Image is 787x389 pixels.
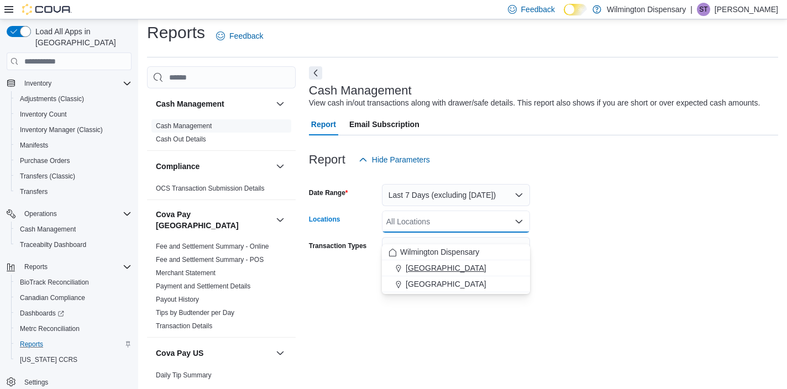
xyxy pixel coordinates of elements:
a: Traceabilty Dashboard [15,238,91,251]
span: Manifests [15,139,132,152]
span: Dashboards [15,307,132,320]
button: Cova Pay [GEOGRAPHIC_DATA] [274,213,287,227]
span: Settings [24,378,48,387]
button: Transfers [11,184,136,199]
button: Operations [2,206,136,222]
span: Washington CCRS [15,353,132,366]
button: BioTrack Reconciliation [11,275,136,290]
a: Inventory Count [15,108,71,121]
div: Sydney Taylor [697,3,710,16]
span: Cash Management [20,225,76,234]
button: Reports [20,260,52,274]
h1: Reports [147,22,205,44]
button: Compliance [156,161,271,172]
a: Adjustments (Classic) [15,92,88,106]
button: Traceabilty Dashboard [11,237,136,253]
a: Fee and Settlement Summary - POS [156,256,264,264]
button: Manifests [11,138,136,153]
button: Cash Management [274,97,287,111]
a: Transfers (Classic) [15,170,80,183]
div: Cash Management [147,119,296,150]
p: | [690,3,692,16]
div: Compliance [147,182,296,199]
a: Cash Management [15,223,80,236]
button: [US_STATE] CCRS [11,352,136,367]
button: Inventory Count [11,107,136,122]
span: Operations [20,207,132,220]
div: View cash in/out transactions along with drawer/safe details. This report also shows if you are s... [309,97,760,109]
span: Transfers (Classic) [20,172,75,181]
a: Payout History [156,296,199,303]
a: Purchase Orders [15,154,75,167]
a: Canadian Compliance [15,291,90,304]
button: Next [309,66,322,80]
a: Manifests [15,139,53,152]
button: Operations [20,207,61,220]
button: Cova Pay [GEOGRAPHIC_DATA] [156,209,271,231]
button: Compliance [274,160,287,173]
span: Inventory [24,79,51,88]
button: Reports [11,337,136,352]
button: Inventory [20,77,56,90]
a: Transfers [15,185,52,198]
span: Wilmington Dispensary [400,246,479,257]
h3: Report [309,153,345,166]
a: Reports [15,338,48,351]
button: Hide Parameters [354,149,434,171]
span: Merchant Statement [156,269,216,277]
a: Settings [20,376,53,389]
span: Fee and Settlement Summary - POS [156,255,264,264]
span: Inventory Manager (Classic) [15,123,132,136]
span: Transfers [20,187,48,196]
a: Metrc Reconciliation [15,322,84,335]
button: Transfers (Classic) [11,169,136,184]
div: Choose from the following options [382,244,530,292]
span: Adjustments (Classic) [15,92,132,106]
a: Tips by Budtender per Day [156,309,234,317]
span: Reports [15,338,132,351]
span: Load All Apps in [GEOGRAPHIC_DATA] [31,26,132,48]
a: OCS Transaction Submission Details [156,185,265,192]
span: Cash Out Details [156,135,206,144]
a: Cash Management [156,122,212,130]
button: Inventory Manager (Classic) [11,122,136,138]
button: [GEOGRAPHIC_DATA] [382,276,530,292]
button: Open list of options [515,244,523,253]
a: Daily Tip Summary [156,371,212,379]
p: Wilmington Dispensary [607,3,686,16]
span: Inventory Count [15,108,132,121]
a: Payment and Settlement Details [156,282,250,290]
a: Feedback [212,25,267,47]
span: Cash Management [15,223,132,236]
a: Dashboards [15,307,69,320]
span: Manifests [20,141,48,150]
a: Transaction Details [156,322,212,330]
span: Reports [20,340,43,349]
button: Canadian Compliance [11,290,136,306]
label: Transaction Types [309,241,366,250]
span: Purchase Orders [15,154,132,167]
span: Report [311,113,336,135]
span: Purchase Orders [20,156,70,165]
button: Cova Pay US [274,346,287,360]
span: [GEOGRAPHIC_DATA] [406,278,486,290]
span: [US_STATE] CCRS [20,355,77,364]
span: ST [699,3,707,16]
a: Dashboards [11,306,136,321]
span: Operations [24,209,57,218]
span: Metrc Reconciliation [15,322,132,335]
span: Tips by Budtender per Day [156,308,234,317]
button: Metrc Reconciliation [11,321,136,337]
div: Cova Pay [GEOGRAPHIC_DATA] [147,240,296,337]
span: Payment and Settlement Details [156,282,250,291]
label: Locations [309,215,340,224]
span: Canadian Compliance [15,291,132,304]
span: Adjustments (Classic) [20,94,84,103]
button: Cova Pay US [156,348,271,359]
button: Purchase Orders [11,153,136,169]
h3: Cash Management [156,98,224,109]
span: Inventory Manager (Classic) [20,125,103,134]
button: Adjustments (Classic) [11,91,136,107]
span: Hide Parameters [372,154,430,165]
